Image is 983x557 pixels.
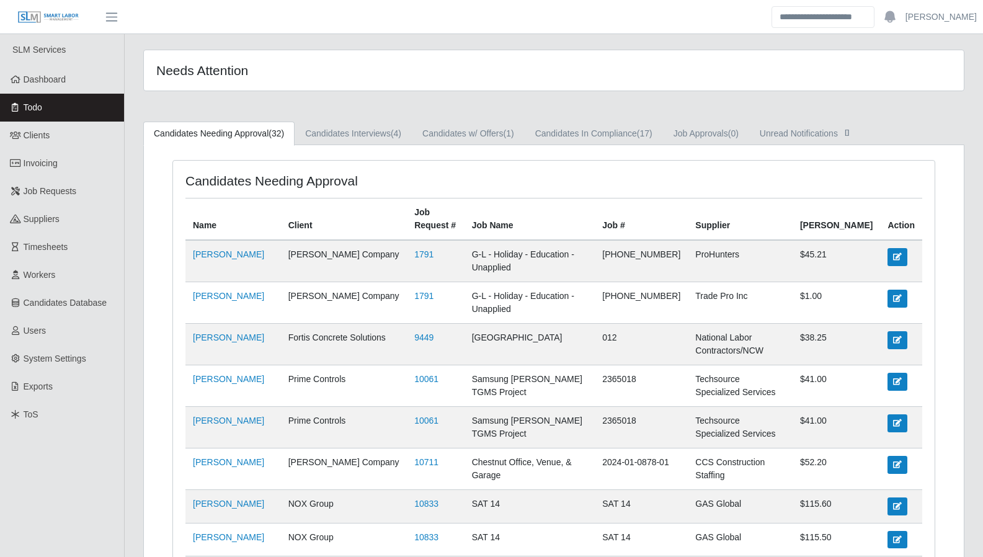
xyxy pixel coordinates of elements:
[688,407,793,448] td: Techsource Specialized Services
[414,532,438,542] a: 10833
[595,407,688,448] td: 2365018
[143,122,295,146] a: Candidates Needing Approval
[281,282,407,324] td: [PERSON_NAME] Company
[793,407,880,448] td: $41.00
[193,457,264,467] a: [PERSON_NAME]
[12,45,66,55] span: SLM Services
[193,374,264,384] a: [PERSON_NAME]
[281,365,407,407] td: Prime Controls
[595,490,688,523] td: SAT 14
[24,214,60,224] span: Suppliers
[465,324,595,365] td: [GEOGRAPHIC_DATA]
[269,128,284,138] span: (32)
[24,409,38,419] span: ToS
[24,381,53,391] span: Exports
[391,128,401,138] span: (4)
[793,365,880,407] td: $41.00
[595,198,688,241] th: Job #
[749,122,864,146] a: Unread Notifications
[281,407,407,448] td: Prime Controls
[688,324,793,365] td: National Labor Contractors/NCW
[728,128,739,138] span: (0)
[595,282,688,324] td: [PHONE_NUMBER]
[793,282,880,324] td: $1.00
[24,270,56,280] span: Workers
[793,240,880,282] td: $45.21
[905,11,977,24] a: [PERSON_NAME]
[24,158,58,168] span: Invoicing
[688,365,793,407] td: Techsource Specialized Services
[412,122,525,146] a: Candidates w/ Offers
[688,523,793,556] td: GAS Global
[414,374,438,384] a: 10061
[595,523,688,556] td: SAT 14
[193,499,264,509] a: [PERSON_NAME]
[414,499,438,509] a: 10833
[414,249,434,259] a: 1791
[193,291,264,301] a: [PERSON_NAME]
[24,298,107,308] span: Candidates Database
[414,416,438,426] a: 10061
[772,6,874,28] input: Search
[793,448,880,490] td: $52.20
[465,282,595,324] td: G-L - Holiday - Education - Unapplied
[281,490,407,523] td: NOX Group
[281,448,407,490] td: [PERSON_NAME] Company
[24,130,50,140] span: Clients
[880,198,922,241] th: Action
[24,186,77,196] span: Job Requests
[793,324,880,365] td: $38.25
[663,122,749,146] a: Job Approvals
[525,122,663,146] a: Candidates In Compliance
[793,490,880,523] td: $115.60
[688,490,793,523] td: GAS Global
[688,198,793,241] th: Supplier
[193,416,264,426] a: [PERSON_NAME]
[24,74,66,84] span: Dashboard
[465,198,595,241] th: Job Name
[504,128,514,138] span: (1)
[193,332,264,342] a: [PERSON_NAME]
[281,324,407,365] td: Fortis Concrete Solutions
[414,457,438,467] a: 10711
[595,240,688,282] td: [PHONE_NUMBER]
[841,127,853,137] span: []
[465,523,595,556] td: SAT 14
[295,122,412,146] a: Candidates Interviews
[465,407,595,448] td: Samsung [PERSON_NAME] TGMS Project
[185,198,281,241] th: Name
[793,523,880,556] td: $115.50
[414,332,434,342] a: 9449
[465,490,595,523] td: SAT 14
[24,326,47,336] span: Users
[688,240,793,282] td: ProHunters
[281,198,407,241] th: Client
[595,448,688,490] td: 2024-01-0878-01
[465,365,595,407] td: Samsung [PERSON_NAME] TGMS Project
[414,291,434,301] a: 1791
[465,448,595,490] td: Chestnut Office, Venue, & Garage
[595,365,688,407] td: 2365018
[465,240,595,282] td: G-L - Holiday - Education - Unapplied
[193,532,264,542] a: [PERSON_NAME]
[24,354,86,363] span: System Settings
[595,324,688,365] td: 012
[24,242,68,252] span: Timesheets
[688,282,793,324] td: Trade Pro Inc
[24,102,42,112] span: Todo
[281,240,407,282] td: [PERSON_NAME] Company
[688,448,793,490] td: CCS Construction Staffing
[407,198,465,241] th: Job Request #
[637,128,652,138] span: (17)
[281,523,407,556] td: NOX Group
[17,11,79,24] img: SLM Logo
[793,198,880,241] th: [PERSON_NAME]
[193,249,264,259] a: [PERSON_NAME]
[156,63,477,78] h4: Needs Attention
[185,173,482,189] h4: Candidates Needing Approval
